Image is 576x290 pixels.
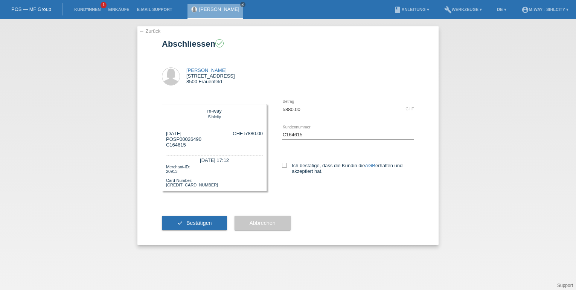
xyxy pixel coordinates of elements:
[70,7,104,12] a: Kund*innen
[390,7,433,12] a: bookAnleitung ▾
[139,28,160,34] a: ← Zurück
[365,163,375,168] a: AGB
[162,39,414,49] h1: Abschliessen
[186,220,212,226] span: Bestätigen
[199,6,239,12] a: [PERSON_NAME]
[133,7,176,12] a: E-Mail Support
[282,163,414,174] label: Ich bestätige, dass die Kundin die erhalten und akzeptiert hat.
[444,6,452,14] i: build
[186,67,227,73] a: [PERSON_NAME]
[216,40,223,47] i: check
[186,67,235,84] div: [STREET_ADDRESS] 8500 Frauenfeld
[250,220,276,226] span: Abbrechen
[405,107,414,111] div: CHF
[440,7,486,12] a: buildWerkzeuge ▾
[177,220,183,226] i: check
[166,155,263,164] div: [DATE] 17:12
[394,6,401,14] i: book
[162,216,227,230] button: check Bestätigen
[557,283,573,288] a: Support
[104,7,133,12] a: Einkäufe
[166,142,186,148] span: C164615
[101,2,107,8] span: 1
[521,6,529,14] i: account_circle
[240,2,245,7] a: close
[518,7,572,12] a: account_circlem-way - Sihlcity ▾
[166,131,201,148] div: [DATE] POSP00026490
[241,3,245,6] i: close
[493,7,510,12] a: DE ▾
[168,114,261,119] div: Sihlcity
[235,216,291,230] button: Abbrechen
[166,164,263,187] div: Merchant-ID: 20913 Card-Number: [CREDIT_CARD_NUMBER]
[233,131,263,136] div: CHF 5'880.00
[168,108,261,114] div: m-way
[11,6,51,12] a: POS — MF Group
